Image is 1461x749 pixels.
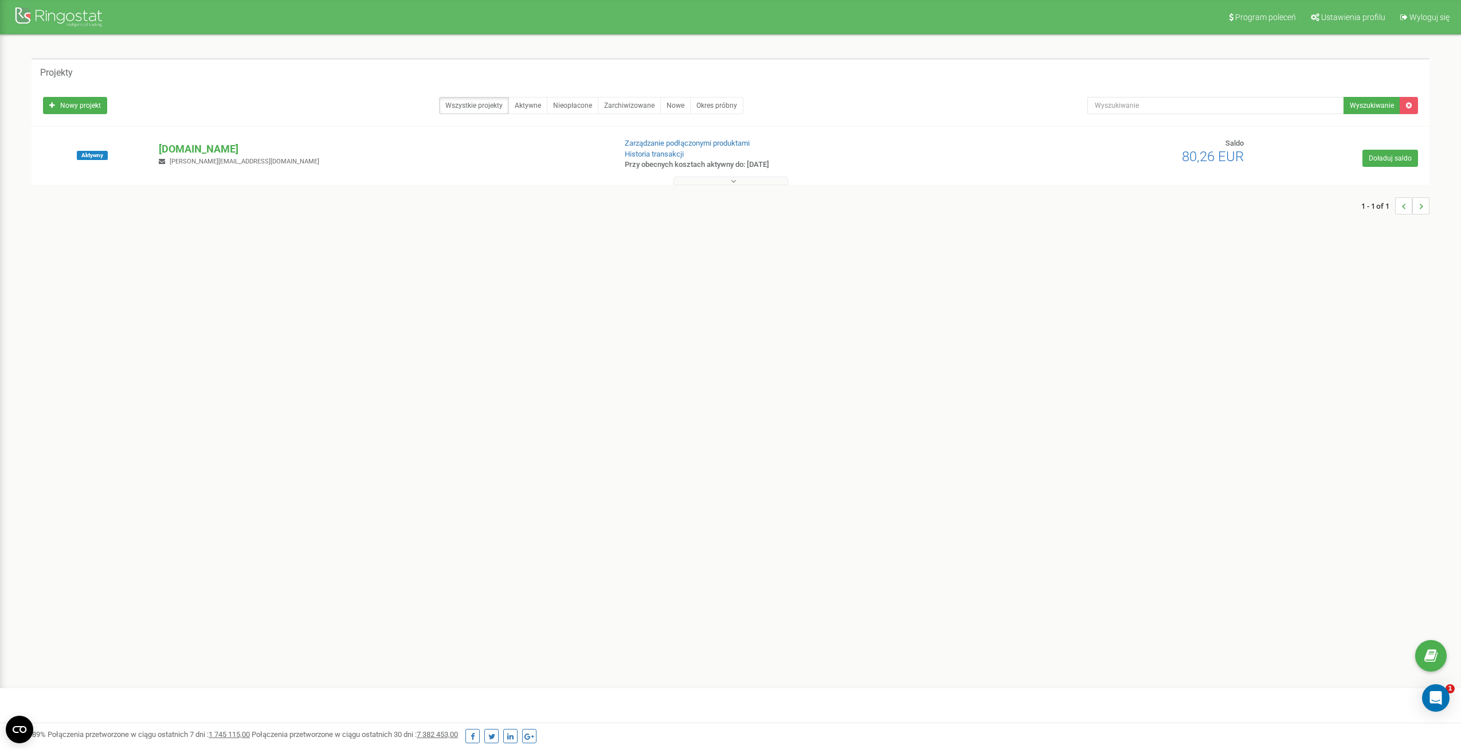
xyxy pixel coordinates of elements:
[508,97,547,114] a: Aktywne
[598,97,661,114] a: Zarchiwizowane
[547,97,598,114] a: Nieopłacone
[1361,186,1429,226] nav: ...
[6,716,33,743] button: Open CMP widget
[40,68,73,78] h5: Projekty
[1409,13,1450,22] span: Wyloguj się
[1422,684,1450,712] div: Open Intercom Messenger
[1182,149,1244,165] span: 80,26 EUR
[1225,139,1244,147] span: Saldo
[1321,13,1385,22] span: Ustawienia profilu
[660,97,691,114] a: Nowe
[625,139,750,147] a: Zarządzanie podłączonymi produktami
[690,97,743,114] a: Okres próbny
[77,151,108,160] span: Aktywny
[170,158,319,165] span: [PERSON_NAME][EMAIL_ADDRESS][DOMAIN_NAME]
[1235,13,1296,22] span: Program poleceń
[625,159,955,170] p: Przy obecnych kosztach aktywny do: [DATE]
[1344,97,1400,114] button: Wyszukiwanie
[1087,97,1344,114] input: Wyszukiwanie
[625,150,684,158] a: Historia transakcji
[43,97,107,114] a: Nowy projekt
[159,142,606,157] p: [DOMAIN_NAME]
[1446,684,1455,693] span: 1
[1362,150,1418,167] a: Doładuj saldo
[439,97,509,114] a: Wszystkie projekty
[1361,197,1395,214] span: 1 - 1 of 1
